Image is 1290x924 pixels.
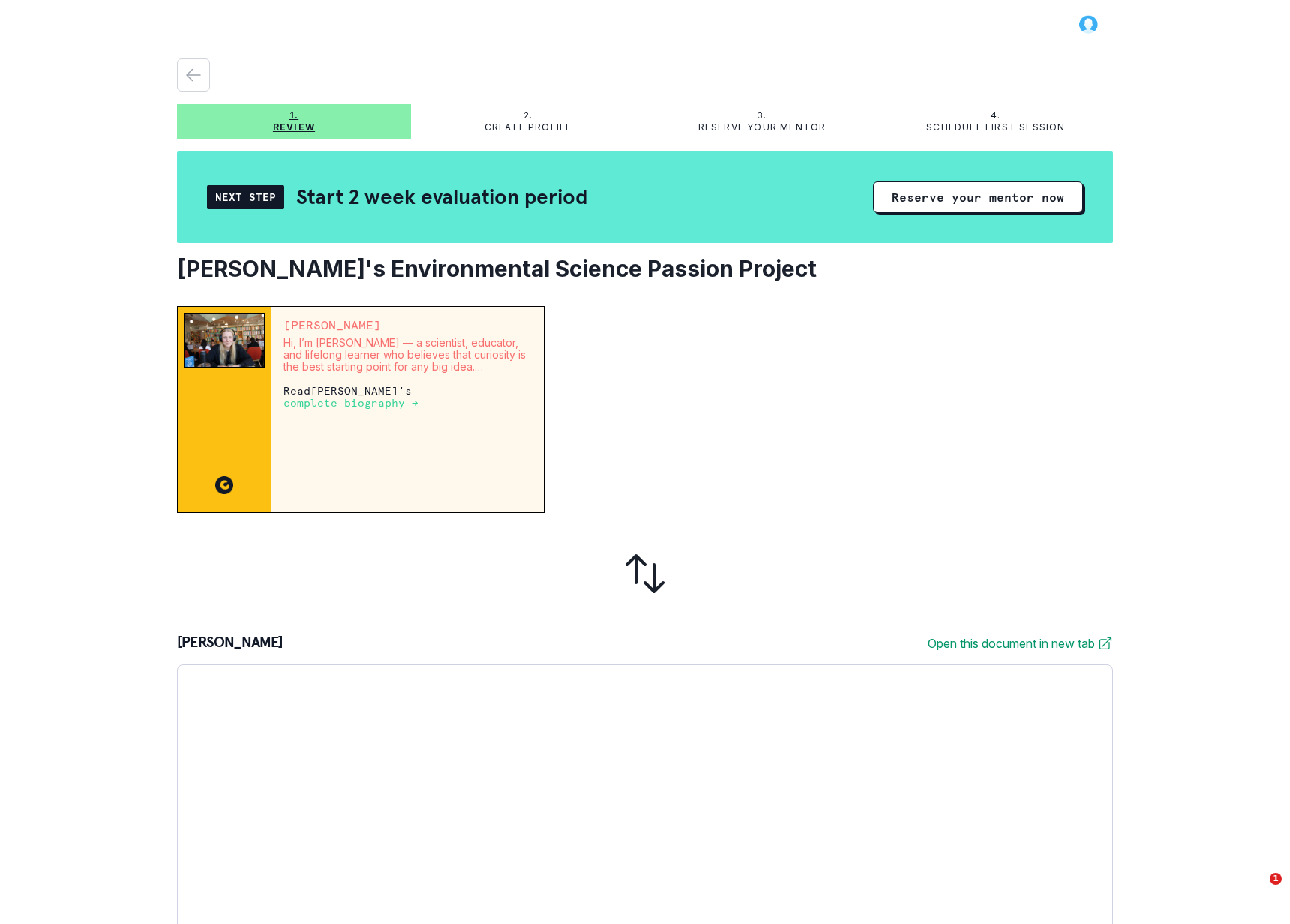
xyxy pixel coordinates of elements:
button: profile picture [1065,12,1113,36]
p: Schedule first session [926,121,1065,133]
img: Mentor Image [184,313,265,367]
p: Review [273,121,315,133]
h2: [PERSON_NAME]'s Environmental Science Passion Project [177,255,1113,282]
p: 1. [289,109,298,121]
h2: Start 2 week evaluation period [296,184,587,210]
p: 4. [991,109,1000,121]
a: complete biography → [283,396,418,409]
span: 1 [1270,873,1282,885]
p: Hi, I’m [PERSON_NAME] — a scientist, educator, and lifelong learner who believes that curiosity i... [283,337,532,373]
img: CC image [215,476,233,494]
p: [PERSON_NAME] [177,634,283,652]
p: complete biography → [283,397,418,409]
a: Open this document in new tab [928,634,1113,652]
p: 2. [523,109,532,121]
div: Next Step [207,185,284,209]
p: [PERSON_NAME] [283,319,532,331]
iframe: Intercom live chat [1239,873,1275,909]
p: Create profile [484,121,572,133]
button: Reserve your mentor now [873,181,1083,213]
p: Read [PERSON_NAME] 's [283,385,532,409]
p: Reserve your mentor [698,121,826,133]
p: 3. [757,109,766,121]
